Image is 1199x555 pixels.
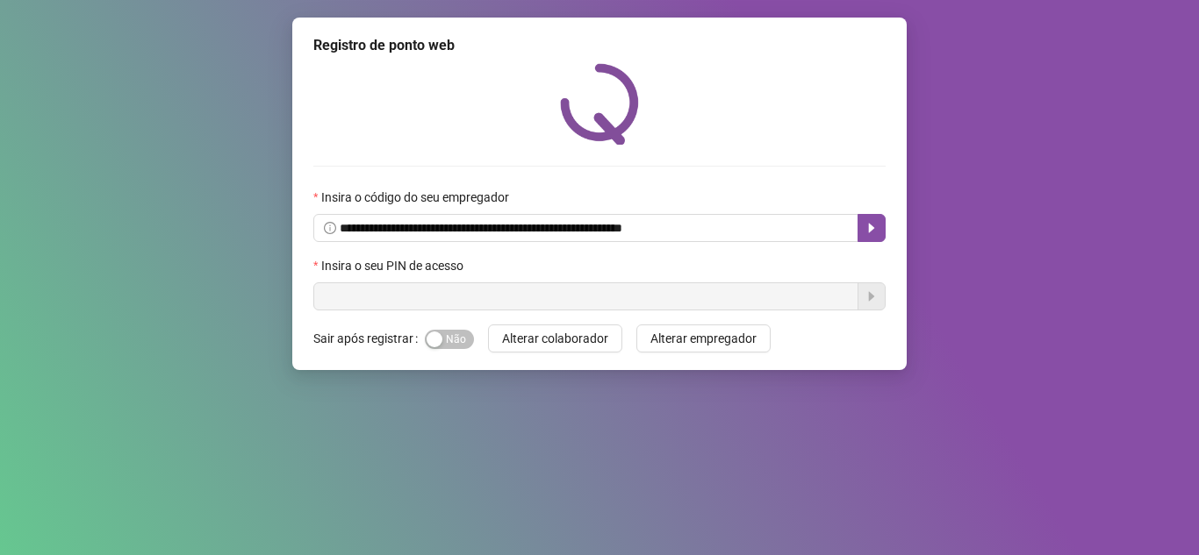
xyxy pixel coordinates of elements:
button: Alterar empregador [636,324,771,352]
img: QRPoint [560,63,639,145]
label: Sair após registrar [313,324,425,352]
button: Alterar colaborador [488,324,622,352]
span: caret-right [865,221,879,235]
label: Insira o código do seu empregador [313,188,521,207]
div: Registro de ponto web [313,35,886,56]
span: info-circle [324,222,336,234]
span: Alterar empregador [650,329,757,348]
label: Insira o seu PIN de acesso [313,256,475,275]
span: Alterar colaborador [502,329,608,348]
